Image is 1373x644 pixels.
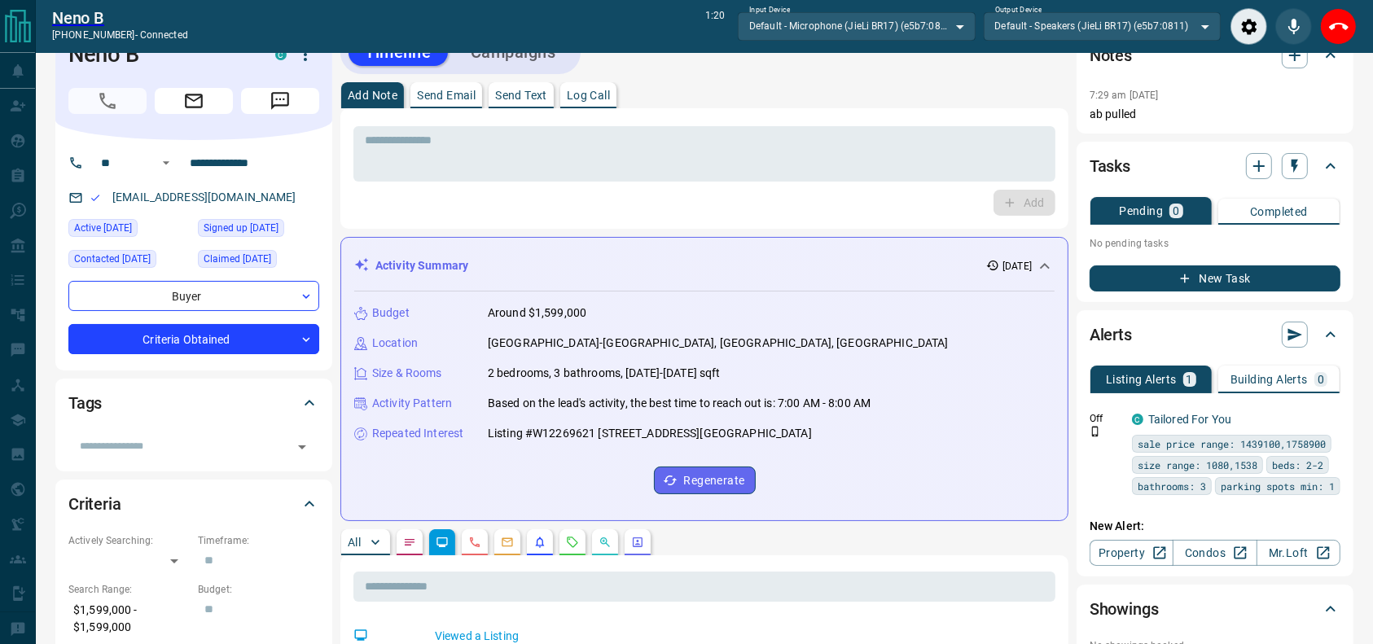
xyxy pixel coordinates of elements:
[1090,231,1340,256] p: No pending tasks
[1275,8,1312,45] div: Mute
[501,536,514,549] svg: Emails
[631,536,644,549] svg: Agent Actions
[1138,436,1326,452] span: sale price range: 1439100,1758900
[198,250,319,273] div: Fri Aug 15 2025
[68,219,190,242] div: Fri Aug 15 2025
[417,90,476,101] p: Send Email
[90,192,101,204] svg: Email Valid
[488,365,721,382] p: 2 bedrooms, 3 bathrooms, [DATE]-[DATE] sqft
[156,153,176,173] button: Open
[533,536,546,549] svg: Listing Alerts
[1002,259,1032,274] p: [DATE]
[68,390,102,416] h2: Tags
[749,5,791,15] label: Input Device
[1090,42,1132,68] h2: Notes
[1173,205,1179,217] p: 0
[68,281,319,311] div: Buyer
[488,425,812,442] p: Listing #W12269621 [STREET_ADDRESS][GEOGRAPHIC_DATA]
[68,597,190,641] p: $1,599,000 - $1,599,000
[1320,8,1357,45] div: End Call
[112,191,296,204] a: [EMAIL_ADDRESS][DOMAIN_NAME]
[567,90,610,101] p: Log Call
[1090,518,1340,535] p: New Alert:
[372,365,442,382] p: Size & Rooms
[1090,596,1159,622] h2: Showings
[1138,457,1257,473] span: size range: 1080,1538
[1138,478,1206,494] span: bathrooms: 3
[705,8,725,45] p: 1:20
[52,28,188,42] p: [PHONE_NUMBER] -
[488,395,871,412] p: Based on the lead's activity, the best time to reach out is: 7:00 AM - 8:00 AM
[654,467,756,494] button: Regenerate
[995,5,1042,15] label: Output Device
[291,436,314,458] button: Open
[1090,265,1340,291] button: New Task
[599,536,612,549] svg: Opportunities
[375,257,468,274] p: Activity Summary
[488,304,586,322] p: Around $1,599,000
[1090,90,1159,101] p: 7:29 am [DATE]
[1090,147,1340,186] div: Tasks
[372,425,463,442] p: Repeated Interest
[68,491,121,517] h2: Criteria
[372,304,410,322] p: Budget
[74,220,132,236] span: Active [DATE]
[204,220,279,236] span: Signed up [DATE]
[1090,315,1340,354] div: Alerts
[1148,413,1231,426] a: Tailored For You
[68,484,319,524] div: Criteria
[1230,8,1267,45] div: Audio Settings
[348,537,361,548] p: All
[68,533,190,548] p: Actively Searching:
[1090,426,1101,437] svg: Push Notification Only
[68,42,251,68] h1: Neno B
[1272,457,1323,473] span: beds: 2-2
[566,536,579,549] svg: Requests
[1090,322,1132,348] h2: Alerts
[275,49,287,60] div: condos.ca
[738,12,975,40] div: Default - Microphone (JieLi BR17) (e5b7:0811)
[68,324,319,354] div: Criteria Obtained
[403,536,416,549] svg: Notes
[241,88,319,114] span: Message
[984,12,1221,40] div: Default - Speakers (JieLi BR17) (e5b7:0811)
[1090,540,1173,566] a: Property
[1090,589,1340,629] div: Showings
[74,251,151,267] span: Contacted [DATE]
[495,90,547,101] p: Send Text
[68,582,190,597] p: Search Range:
[1230,374,1308,385] p: Building Alerts
[1090,106,1340,123] p: ab pulled
[468,536,481,549] svg: Calls
[1173,540,1257,566] a: Condos
[1132,414,1143,425] div: condos.ca
[198,582,319,597] p: Budget:
[1187,374,1193,385] p: 1
[155,88,233,114] span: Email
[68,383,319,423] div: Tags
[68,88,147,114] span: Call
[198,219,319,242] div: Fri Aug 15 2025
[372,395,452,412] p: Activity Pattern
[1090,153,1130,179] h2: Tasks
[1221,478,1335,494] span: parking spots min: 1
[204,251,271,267] span: Claimed [DATE]
[354,251,1055,281] div: Activity Summary[DATE]
[1257,540,1340,566] a: Mr.Loft
[1090,36,1340,75] div: Notes
[436,536,449,549] svg: Lead Browsing Activity
[1318,374,1324,385] p: 0
[198,533,319,548] p: Timeframe:
[1250,206,1308,217] p: Completed
[52,8,188,28] a: Neno B
[1106,374,1177,385] p: Listing Alerts
[140,29,188,41] span: connected
[488,335,949,352] p: [GEOGRAPHIC_DATA]-[GEOGRAPHIC_DATA], [GEOGRAPHIC_DATA], [GEOGRAPHIC_DATA]
[68,250,190,273] div: Fri Aug 15 2025
[1090,411,1122,426] p: Off
[372,335,418,352] p: Location
[1119,205,1163,217] p: Pending
[348,90,397,101] p: Add Note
